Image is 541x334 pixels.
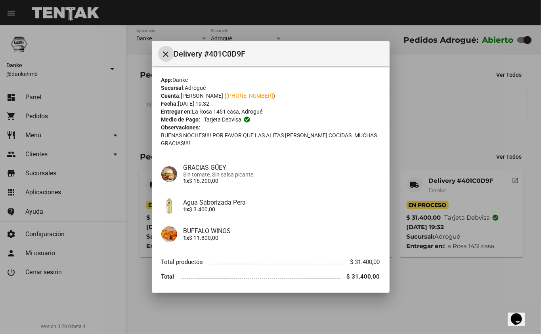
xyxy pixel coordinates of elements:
h4: BUFFALO WINGS [184,227,380,235]
img: d7cd4ccb-e923-436d-94c5-56a0338c840e.png [161,198,177,214]
span: Delivery #401C0D9F [174,47,383,60]
img: 3441f565-b6db-4b42-ad11-33f843c8c403.png [161,226,177,242]
b: 1x [184,178,189,184]
div: Danke [161,76,380,84]
p: $ 3.400,00 [184,206,380,213]
strong: Observaciones: [161,124,201,131]
p: $ 11.800,00 [184,235,380,241]
strong: Cuenta: [161,93,181,99]
iframe: chat widget [508,302,533,326]
strong: App: [161,77,173,83]
p: BUENAS NOCHES!!!! POR FAVOR QUE LAS ALITAS [PERSON_NAME] COCIDAS. MUCHAS GRACIAS!!!! [161,131,380,147]
strong: Medio de Pago: [161,116,201,123]
div: La Rosa 1451 casa, Adrogué [161,108,380,116]
strong: Entregar en: [161,108,192,115]
mat-icon: check_circle [243,116,250,123]
h4: GRACIAS GÜEY [184,164,380,171]
button: Cerrar [158,46,174,62]
li: Total $ 31.400,00 [161,269,380,284]
mat-icon: Cerrar [161,49,171,59]
span: Tarjeta debvisa [204,116,241,123]
div: Adrogué [161,84,380,92]
span: Sin tomate, Sin salsa picante [184,171,380,178]
strong: Fecha: [161,101,178,107]
strong: Sucursal: [161,85,185,91]
li: Total productos $ 31.400,00 [161,255,380,269]
h4: Agua Saborizada Pera [184,199,380,206]
div: [PERSON_NAME] ( ) [161,92,380,100]
img: 0802e3e7-8563-474c-bc84-a5029aa02d16.png [161,166,177,182]
b: 1x [184,206,189,213]
a: [PHONE_NUMBER] [227,93,273,99]
p: $ 16.200,00 [184,178,380,184]
b: 1x [184,235,189,241]
div: [DATE] 19:32 [161,100,380,108]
